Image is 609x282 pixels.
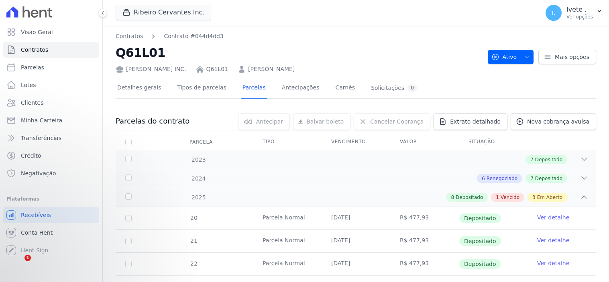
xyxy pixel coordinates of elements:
a: Detalhes gerais [116,78,163,99]
a: Clientes [3,95,99,111]
span: Depositado [459,259,501,269]
span: 7 [530,175,534,182]
a: Visão Geral [3,24,99,40]
td: Parcela Normal [253,230,322,252]
span: Renegociado [487,175,517,182]
span: Depositado [456,194,483,201]
a: Carnês [334,78,356,99]
span: 20 [189,215,198,221]
td: [DATE] [322,253,390,275]
th: Situação [459,134,528,150]
nav: Breadcrumb [116,32,224,41]
td: R$ 477,93 [390,230,459,252]
a: [PERSON_NAME] [248,65,295,73]
span: 22 [189,260,198,267]
input: Só é possível selecionar pagamentos em aberto [125,261,132,267]
a: Q61L01 [206,65,228,73]
p: Ver opções [566,14,593,20]
span: Depositado [535,156,562,163]
span: Clientes [21,99,43,107]
span: Nova cobrança avulsa [527,118,589,126]
a: Recebíveis [3,207,99,223]
button: Ribeiro Cervantes Inc. [116,5,211,20]
td: Parcela Normal [253,253,322,275]
button: Ativo [488,50,534,64]
a: Contrato #044d4dd3 [164,32,223,41]
th: Valor [390,134,459,150]
span: I. [552,10,556,16]
th: Tipo [253,134,322,150]
h3: Parcelas do contrato [116,116,189,126]
span: Depositado [459,236,501,246]
span: 3 [532,194,536,201]
p: Ivete . [566,6,593,14]
span: Lotes [21,81,36,89]
div: Parcela [180,134,222,150]
a: Contratos [116,32,143,41]
span: 8 [451,194,454,201]
a: Solicitações0 [369,78,419,99]
span: Vencido [501,194,519,201]
th: Vencimento [322,134,390,150]
a: Lotes [3,77,99,93]
span: Depositado [535,175,562,182]
div: Plataformas [6,194,96,204]
span: Mais opções [555,53,589,61]
a: Nova cobrança avulsa [511,113,596,130]
td: [DATE] [322,207,390,229]
td: [DATE] [322,230,390,252]
iframe: Intercom live chat [8,255,27,274]
span: Visão Geral [21,28,53,36]
span: Transferências [21,134,61,142]
a: Ver detalhe [537,236,569,244]
td: R$ 477,93 [390,253,459,275]
a: Ver detalhe [537,213,569,221]
span: Crédito [21,152,41,160]
a: Crédito [3,148,99,164]
a: Negativação [3,165,99,181]
a: Transferências [3,130,99,146]
a: Parcelas [241,78,267,99]
a: Contratos [3,42,99,58]
span: Negativação [21,169,56,177]
span: 7 [530,156,534,163]
span: Minha Carteira [21,116,62,124]
span: Depositado [459,213,501,223]
a: Minha Carteira [3,112,99,128]
span: Ativo [491,50,517,64]
div: Solicitações [371,84,417,92]
span: 6 [482,175,485,182]
a: Conta Hent [3,225,99,241]
button: I. Ivete . Ver opções [539,2,609,24]
span: 1 [24,255,31,261]
span: Em Aberto [537,194,562,201]
h2: Q61L01 [116,44,481,62]
iframe: Intercom notifications mensagem [6,204,167,260]
div: [PERSON_NAME] INC. [116,65,186,73]
span: Contratos [21,46,48,54]
a: Mais opções [538,50,596,64]
a: Tipos de parcelas [176,78,228,99]
nav: Breadcrumb [116,32,481,41]
span: 1 [496,194,499,201]
a: Antecipações [280,78,321,99]
td: Parcela Normal [253,207,322,229]
a: Ver detalhe [537,259,569,267]
a: Extrato detalhado [434,113,507,130]
a: Parcelas [3,59,99,75]
td: R$ 477,93 [390,207,459,229]
span: Parcelas [21,63,44,71]
div: 0 [407,84,417,92]
span: 21 [189,237,198,244]
span: Extrato detalhado [450,118,501,126]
